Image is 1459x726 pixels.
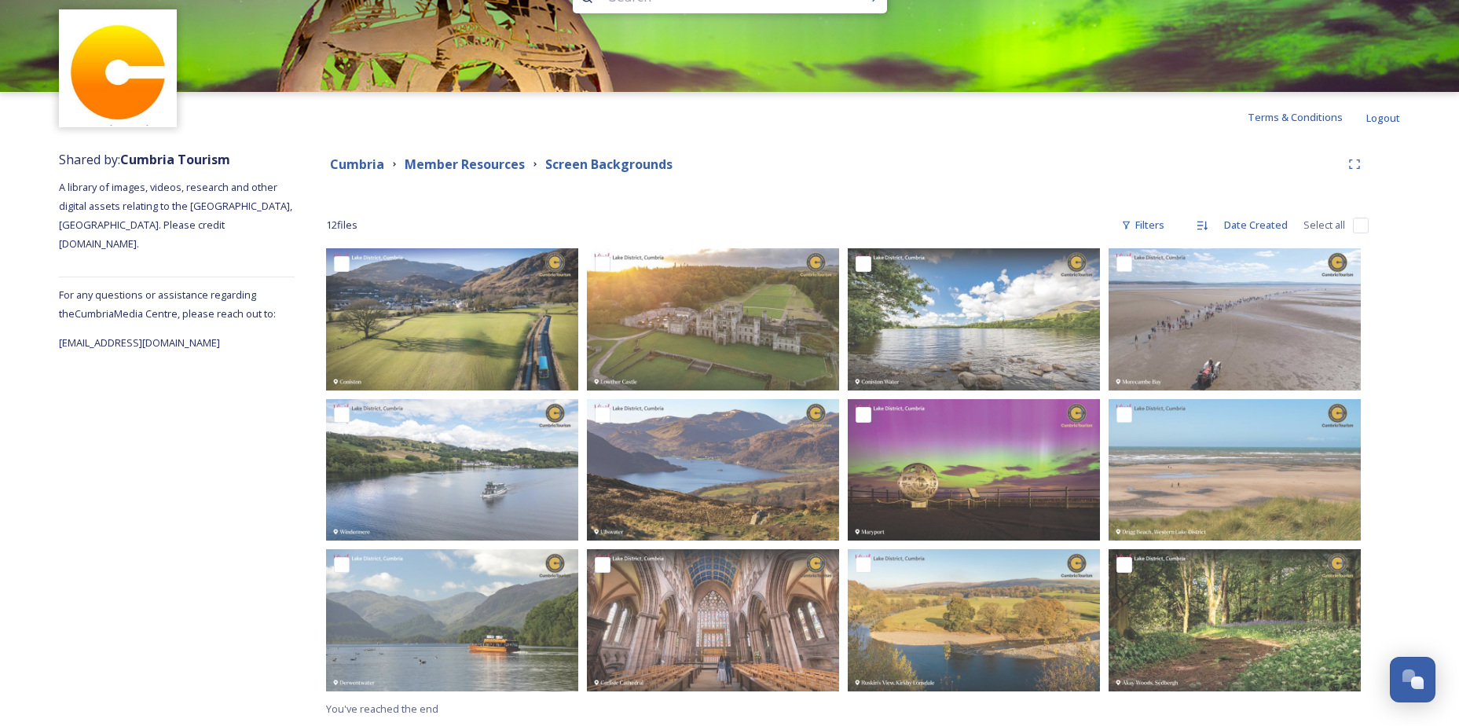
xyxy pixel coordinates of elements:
strong: Member Resources [405,156,525,173]
img: screen-background-ruskins-view.jpg [848,549,1100,691]
img: screen-background-akay-woods.jpg [1109,549,1361,691]
img: screen-background-derwentwater.jpg [326,549,578,691]
img: screen-background-windermere.jpg [326,399,578,541]
img: images.jpg [61,12,175,126]
img: screen-background-coniston-bus.jpg [326,248,578,390]
span: A library of images, videos, research and other digital assets relating to the [GEOGRAPHIC_DATA],... [59,180,295,251]
strong: Cumbria [330,156,384,173]
img: screen-background-coniston-waterr.jpg [848,248,1100,390]
img: screen-background-carlisle-cathedral.jpg [587,549,839,691]
div: Date Created [1216,210,1296,240]
strong: Screen Backgrounds [545,156,673,173]
img: screen-background-morecambe-bay.jpg [1109,248,1361,390]
img: screen-background-ullswater.jpg [587,399,839,541]
div: Filters [1113,210,1172,240]
strong: Cumbria Tourism [120,151,230,168]
img: screen-background-lowther-castle.jpg [587,248,839,390]
img: screen-background-maryport.jpg [848,399,1100,541]
span: Logout [1366,111,1400,125]
span: For any questions or assistance regarding the Cumbria Media Centre, please reach out to: [59,288,276,321]
span: Shared by: [59,151,230,168]
span: 12 file s [326,218,357,233]
button: Open Chat [1390,657,1435,702]
a: Terms & Conditions [1248,108,1366,126]
span: Terms & Conditions [1248,110,1343,124]
span: [EMAIL_ADDRESS][DOMAIN_NAME] [59,335,220,350]
img: screen-background-drigg-beach.jpg [1109,399,1361,541]
span: Select all [1303,218,1345,233]
span: You've reached the end [326,702,438,716]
